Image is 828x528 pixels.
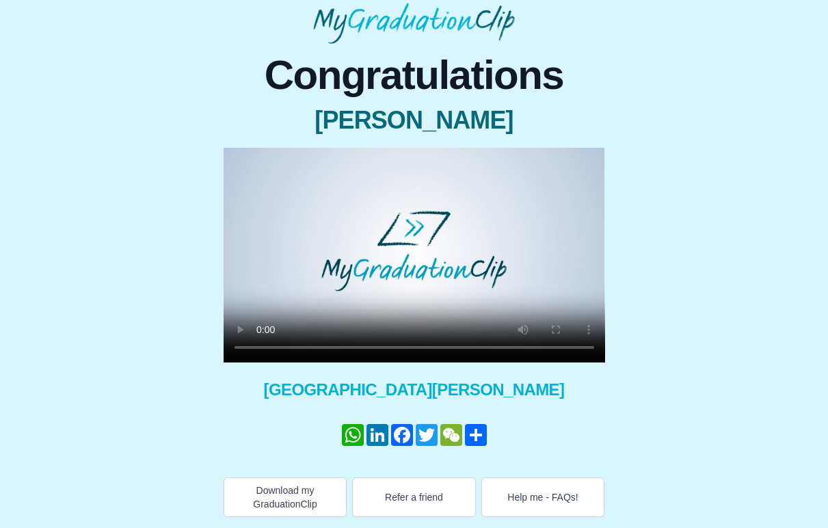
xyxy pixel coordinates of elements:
[224,107,605,134] span: [PERSON_NAME]
[224,379,605,401] span: [GEOGRAPHIC_DATA][PERSON_NAME]
[352,477,476,517] button: Refer a friend
[464,424,488,446] a: Share
[414,424,439,446] a: Twitter
[439,424,464,446] a: WeChat
[340,424,365,446] a: WhatsApp
[224,55,605,96] span: Congratulations
[481,477,605,517] button: Help me - FAQs!
[224,477,347,517] button: Download my GraduationClip
[390,424,414,446] a: Facebook
[365,424,390,446] a: LinkedIn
